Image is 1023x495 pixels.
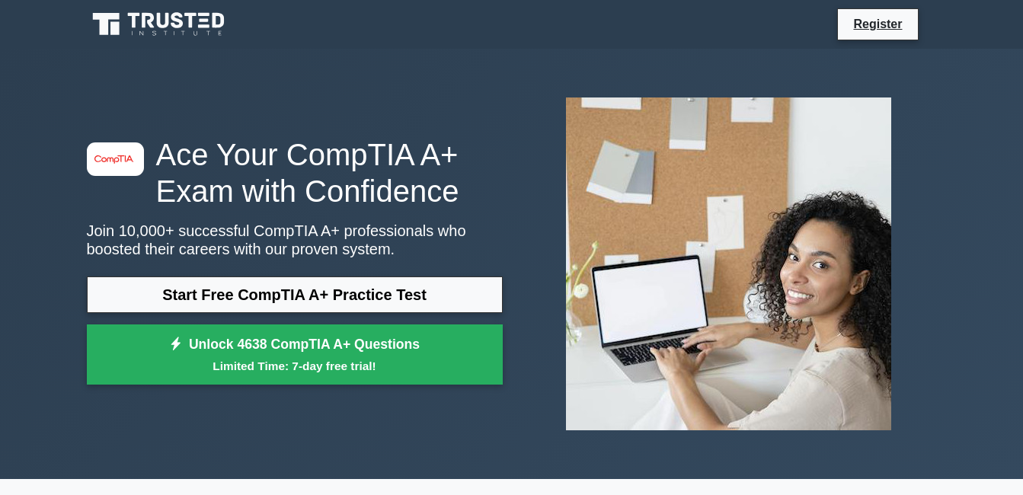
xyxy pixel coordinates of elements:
[87,324,503,385] a: Unlock 4638 CompTIA A+ QuestionsLimited Time: 7-day free trial!
[844,14,911,34] a: Register
[106,357,484,375] small: Limited Time: 7-day free trial!
[87,136,503,209] h1: Ace Your CompTIA A+ Exam with Confidence
[87,222,503,258] p: Join 10,000+ successful CompTIA A+ professionals who boosted their careers with our proven system.
[87,276,503,313] a: Start Free CompTIA A+ Practice Test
